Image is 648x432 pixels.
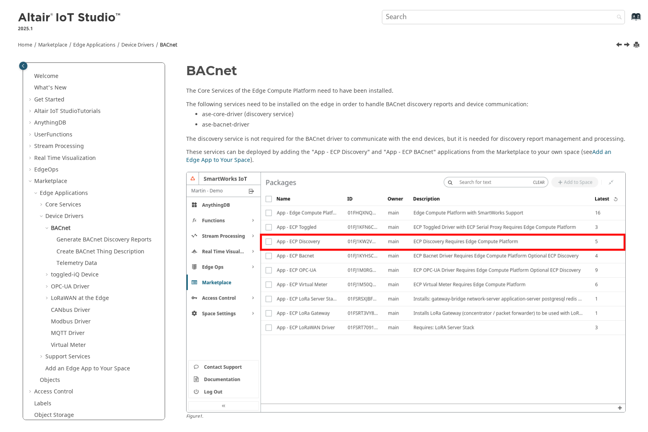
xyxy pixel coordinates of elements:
[186,172,626,413] img: edge-ops-marketplace-app-ecp-discovery.png
[34,399,51,408] a: Labels
[45,352,90,361] a: Support Services
[617,41,623,51] a: Previous topic: Device Drivers
[56,259,97,267] a: Telemetry Data
[28,177,34,185] span: Collapse Marketplace
[39,212,45,220] span: Collapse Device Drivers
[18,25,122,32] p: 2025.1
[40,376,60,384] a: Objects
[39,353,45,361] span: Expand Support Services
[39,201,45,209] span: Expand Core Services
[6,34,642,53] nav: Tools
[56,247,144,256] a: Create BACnet Thing Description
[45,200,81,209] a: Core Services
[160,41,177,49] a: BACnet
[45,294,51,302] span: Expand LoRaWAN at the Edge
[625,41,631,51] a: Next topic: Generate BACnet Discovery Reports
[28,119,34,127] span: Expand AnythingDB
[34,119,66,127] a: AnythingDB
[186,148,626,164] p: These services can be deployed by adding the "App - ECP Discovery" and "App - ECP BACnet" applica...
[34,130,72,139] a: UserFunctions
[33,189,40,197] span: Collapse Edge Applications
[73,41,115,49] a: Edge Applications
[186,87,626,95] p: The Core Services of the Edge Compute Platform need to have been installed.
[45,212,84,220] a: Device Drivers
[28,131,34,139] span: Expand UserFunctions
[28,142,34,150] span: Expand Stream Processing
[28,96,34,104] span: Expand Get Started
[18,12,122,24] img: Altair IoT Studio
[34,411,74,419] a: Object Storage
[34,387,73,396] a: Access Control
[202,413,203,420] span: .
[634,40,640,51] button: Print this page
[51,282,90,291] a: OPC-UA Driver
[34,84,66,92] a: What's New
[40,189,88,197] a: Edge Applications
[382,10,625,24] input: Search query
[51,341,86,349] a: Virtual Meter
[34,95,64,104] a: Get Started
[28,154,34,162] span: Expand Real Time Visualization
[28,388,34,396] span: Expand Access Control
[51,306,90,314] a: CANbus Driver
[34,107,101,115] a: Altair IoT StudioTutorials
[38,41,67,49] a: Marketplace
[186,64,626,78] h1: BACnet
[45,224,51,232] span: Collapse BACnet
[34,154,96,162] a: Real Time Visualization
[18,41,32,49] a: Home
[202,121,626,131] li: ase-bacnet-driver
[51,270,99,279] a: toggled-iQ Device
[34,72,58,80] a: Welcome
[202,111,626,121] li: ase-core-driver (discovery service)
[121,41,154,49] a: Device Drivers
[19,62,27,70] button: Toggle publishing table of content
[56,235,152,244] a: Generate BACnet Discovery Reports
[47,130,72,139] span: Functions
[34,142,84,150] a: Stream Processing
[186,101,626,131] div: The following services need to be installed on the edge in order to handle BACnet discovery repor...
[51,224,70,232] a: BACnet
[186,135,626,143] p: The discovery service is not required for the BACnet driver to communicate with the end devices, ...
[618,16,636,25] a: Go to index terms page
[200,413,202,420] span: 1
[34,107,77,115] span: Altair IoT Studio
[45,283,51,291] span: Expand OPC-UA Driver
[34,177,67,185] a: Marketplace
[28,107,34,115] span: Expand Altair IoT StudioTutorials
[186,413,203,420] span: Figure
[51,329,85,337] a: MQTT Driver
[186,148,611,164] a: Add an Edge App to Your Space
[45,364,130,373] a: Add an Edge App to Your Space
[28,166,34,174] span: Expand EdgeOps
[34,165,58,174] a: EdgeOps
[51,317,91,326] a: Modbus Driver
[45,271,51,279] span: Expand toggled-iQ Device
[606,10,629,25] button: Search
[51,294,109,302] a: LoRaWAN at the Edge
